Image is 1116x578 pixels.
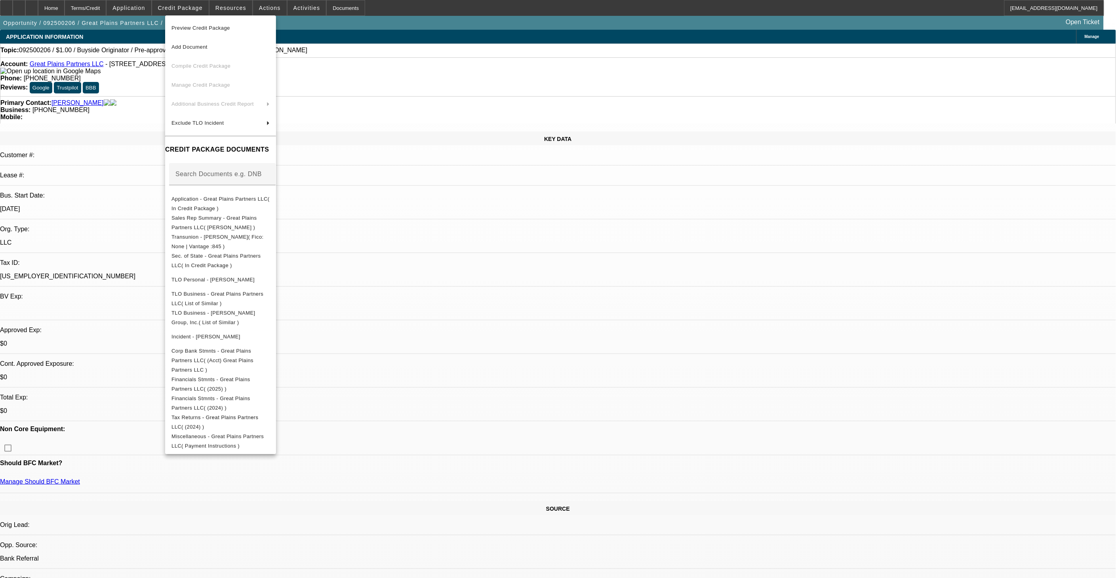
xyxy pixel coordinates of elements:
button: Transunion - Blackwell, Jess( Fico: None | Vantage :845 ) [165,232,276,251]
span: Incident - [PERSON_NAME] [171,333,240,339]
span: Financials Stmnts - Great Plains Partners LLC( (2024) ) [171,395,250,411]
button: Sales Rep Summary - Great Plains Partners LLC( O'Connor, Kevin ) [165,213,276,232]
span: TLO Business - [PERSON_NAME] Group, Inc.( List of Similar ) [171,310,255,325]
button: Corp Bank Stmnts - Great Plains Partners LLC( (Acct) Great Plains Partners LLC ) [165,346,276,375]
button: Incident - Blackwell, Jess [165,327,276,346]
h4: CREDIT PACKAGE DOCUMENTS [165,145,276,154]
button: Financials Stmnts - Great Plains Partners LLC( (2024) ) [165,394,276,413]
span: Miscellaneous - Great Plains Partners LLC( Payment Instructions ) [171,433,264,449]
span: Financials Stmnts - Great Plains Partners LLC( (2025) ) [171,376,250,392]
button: Miscellaneous - Great Plains Partners LLC( Payment Instructions ) [165,432,276,451]
span: Add Document [171,44,208,50]
span: Tax Returns - Great Plains Partners LLC( (2024) ) [171,414,258,430]
button: Application - Great Plains Partners LLC( In Credit Package ) [165,194,276,213]
mat-label: Search Documents e.g. DNB [175,170,262,177]
span: Exclude TLO Incident [171,120,224,126]
span: TLO Personal - [PERSON_NAME] [171,276,255,282]
button: TLO Personal - Blackwell, Jess [165,270,276,289]
span: Sales Rep Summary - Great Plains Partners LLC( [PERSON_NAME] ) [171,215,257,230]
button: TLO Business - Great Plains Partners LLC( List of Similar ) [165,289,276,308]
span: TLO Business - Great Plains Partners LLC( List of Similar ) [171,291,263,306]
span: Preview Credit Package [171,25,230,31]
button: Sec. of State - Great Plains Partners LLC( In Credit Package ) [165,251,276,270]
span: Sec. of State - Great Plains Partners LLC( In Credit Package ) [171,253,261,268]
button: Tax Returns - Great Plains Partners LLC( (2024) ) [165,413,276,432]
span: Application - Great Plains Partners LLC( In Credit Package ) [171,196,269,211]
span: Corp Bank Stmnts - Great Plains Partners LLC( (Acct) Great Plains Partners LLC ) [171,348,253,373]
span: Transunion - [PERSON_NAME]( Fico: None | Vantage :845 ) [171,234,264,249]
button: Financials Stmnts - Great Plains Partners LLC( (2025) ) [165,375,276,394]
button: TLO Business - Blackwell Group, Inc.( List of Similar ) [165,308,276,327]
